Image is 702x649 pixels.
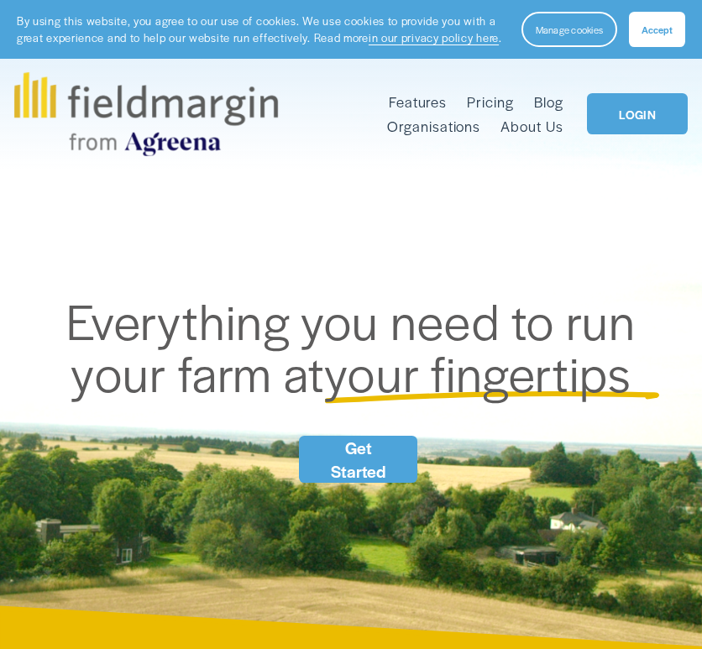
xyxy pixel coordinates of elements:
[534,90,563,114] a: Blog
[324,338,631,406] span: your fingertips
[17,13,505,45] p: By using this website, you agree to our use of cookies. We use cookies to provide you with a grea...
[467,90,513,114] a: Pricing
[387,114,480,139] a: Organisations
[521,12,617,47] button: Manage cookies
[299,436,418,483] a: Get Started
[500,114,563,139] a: About Us
[629,12,685,47] button: Accept
[66,285,647,407] span: Everything you need to run your farm at
[369,29,499,45] a: in our privacy policy here
[389,90,447,114] a: folder dropdown
[642,23,673,36] span: Accept
[587,93,688,134] a: LOGIN
[14,72,278,156] img: fieldmargin.com
[536,23,603,36] span: Manage cookies
[389,92,447,113] span: Features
